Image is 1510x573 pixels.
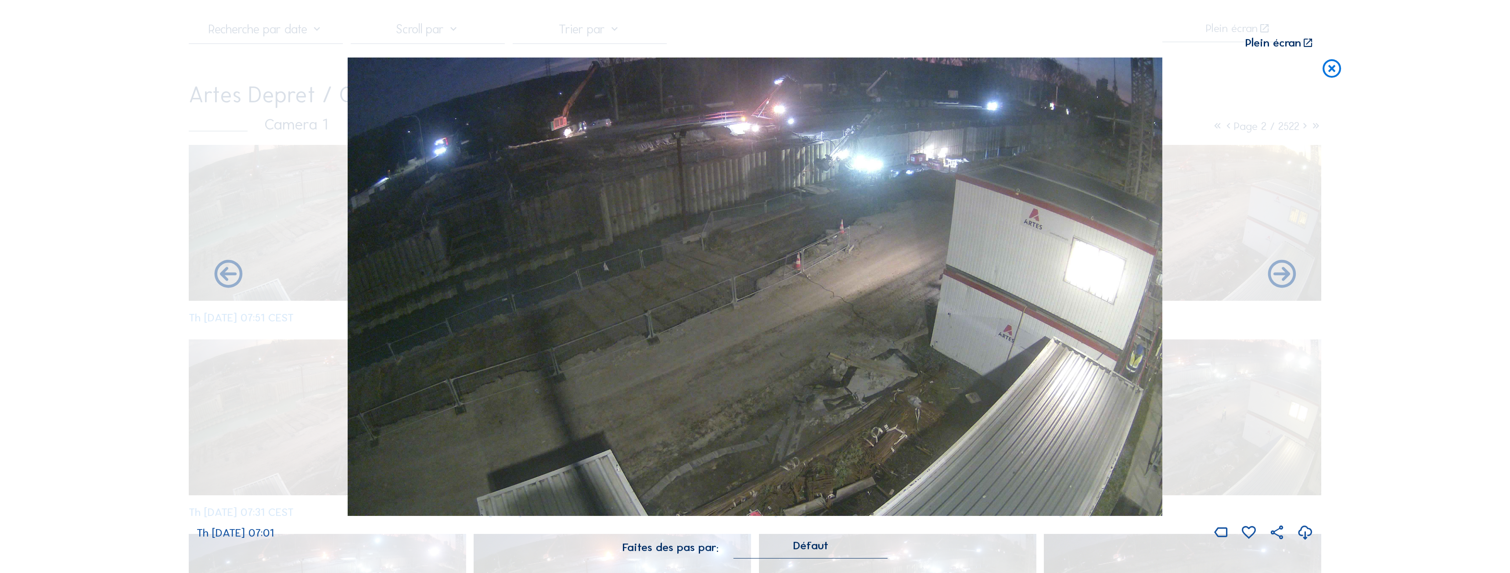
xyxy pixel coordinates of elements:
[212,258,245,292] i: Forward
[1245,37,1301,49] div: Plein écran
[1265,258,1298,292] i: Back
[197,526,274,540] span: Th [DATE] 07:01
[793,542,828,550] div: Défaut
[348,58,1162,516] img: Image
[733,542,888,559] div: Défaut
[622,542,719,553] div: Faites des pas par:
